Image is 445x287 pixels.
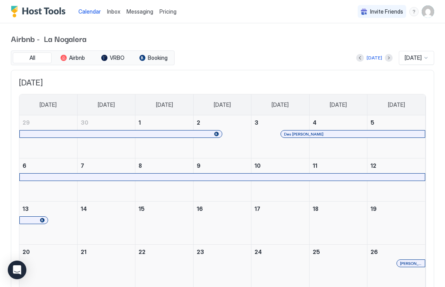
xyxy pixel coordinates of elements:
[409,7,419,16] div: menu
[264,94,296,115] a: Thursday
[194,202,251,216] a: July 16, 2025
[197,119,200,126] span: 2
[90,94,123,115] a: Monday
[11,50,175,65] div: tab-group
[13,52,52,63] button: All
[322,94,355,115] a: Friday
[255,162,261,169] span: 10
[251,158,309,202] td: July 10, 2025
[193,115,251,158] td: July 2, 2025
[367,245,425,259] a: July 26, 2025
[135,158,193,173] a: July 8, 2025
[148,94,181,115] a: Tuesday
[135,202,193,216] a: July 15, 2025
[367,202,425,245] td: July 19, 2025
[405,54,422,61] span: [DATE]
[251,115,309,158] td: July 3, 2025
[19,115,77,158] td: June 29, 2025
[422,5,434,18] div: User profile
[78,8,101,15] span: Calendar
[135,158,193,202] td: July 8, 2025
[8,261,26,279] div: Open Intercom Messenger
[23,249,30,255] span: 20
[78,158,135,173] a: July 7, 2025
[251,115,309,130] a: July 3, 2025
[313,119,317,126] span: 4
[107,7,120,16] a: Inbox
[255,249,262,255] span: 24
[139,205,145,212] span: 15
[19,202,77,216] a: July 13, 2025
[135,115,193,158] td: July 1, 2025
[197,249,204,255] span: 23
[193,158,251,202] td: July 9, 2025
[139,162,142,169] span: 8
[284,132,422,137] div: Des [PERSON_NAME]
[310,245,367,259] a: July 25, 2025
[313,205,319,212] span: 18
[107,8,120,15] span: Inbox
[371,162,376,169] span: 12
[214,101,231,108] span: [DATE]
[380,94,413,115] a: Saturday
[19,158,77,173] a: July 6, 2025
[367,202,425,216] a: July 19, 2025
[310,202,367,216] a: July 18, 2025
[135,115,193,130] a: July 1, 2025
[365,53,383,63] button: [DATE]
[78,245,135,259] a: July 21, 2025
[19,78,426,88] span: [DATE]
[23,162,26,169] span: 6
[98,101,115,108] span: [DATE]
[309,158,367,202] td: July 11, 2025
[367,158,425,173] a: July 12, 2025
[78,202,135,216] a: July 14, 2025
[309,115,367,158] td: July 4, 2025
[32,94,64,115] a: Sunday
[81,249,87,255] span: 21
[356,54,364,62] button: Previous month
[251,202,309,245] td: July 17, 2025
[19,158,77,202] td: July 6, 2025
[313,249,320,255] span: 25
[23,119,30,126] span: 29
[19,115,77,130] a: June 29, 2025
[78,115,135,130] a: June 30, 2025
[400,261,422,266] div: [PERSON_NAME] Lanciego
[81,119,88,126] span: 30
[126,7,153,16] a: Messaging
[11,6,69,17] a: Host Tools Logo
[159,8,177,15] span: Pricing
[94,52,132,63] button: VRBO
[367,54,382,61] div: [DATE]
[53,52,92,63] button: Airbnb
[194,115,251,130] a: July 2, 2025
[23,205,29,212] span: 13
[139,119,141,126] span: 1
[284,132,324,137] span: Des [PERSON_NAME]
[371,205,377,212] span: 19
[126,8,153,15] span: Messaging
[251,158,309,173] a: July 10, 2025
[77,202,135,245] td: July 14, 2025
[77,158,135,202] td: July 7, 2025
[40,101,57,108] span: [DATE]
[371,249,378,255] span: 26
[197,205,203,212] span: 16
[367,158,425,202] td: July 12, 2025
[197,162,201,169] span: 9
[370,8,403,15] span: Invite Friends
[194,245,251,259] a: July 23, 2025
[385,54,393,62] button: Next month
[313,162,317,169] span: 11
[81,162,84,169] span: 7
[19,202,77,245] td: July 13, 2025
[272,101,289,108] span: [DATE]
[135,202,193,245] td: July 15, 2025
[255,205,260,212] span: 17
[367,115,425,158] td: July 5, 2025
[309,202,367,245] td: July 18, 2025
[148,54,168,61] span: Booking
[19,245,77,259] a: July 20, 2025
